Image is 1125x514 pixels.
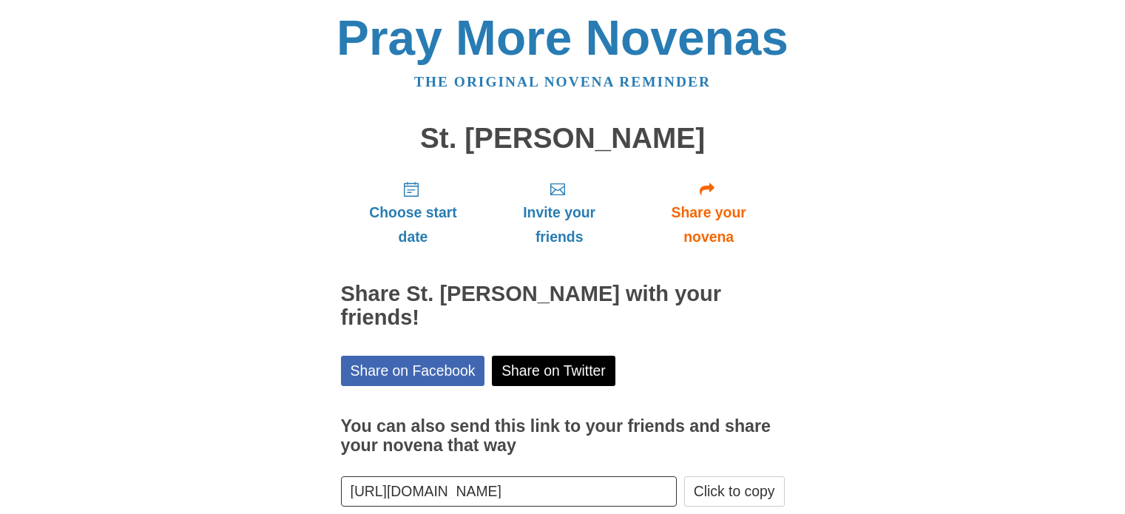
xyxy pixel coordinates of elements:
span: Share your novena [648,200,770,249]
a: Share on Facebook [341,356,485,386]
span: Choose start date [356,200,471,249]
h3: You can also send this link to your friends and share your novena that way [341,417,785,455]
button: Click to copy [684,476,785,507]
h1: St. [PERSON_NAME] [341,123,785,155]
a: Share your novena [633,169,785,257]
a: Choose start date [341,169,486,257]
span: Invite your friends [500,200,618,249]
a: Share on Twitter [492,356,615,386]
h2: Share St. [PERSON_NAME] with your friends! [341,283,785,330]
a: The original novena reminder [414,74,711,89]
a: Invite your friends [485,169,632,257]
a: Pray More Novenas [337,10,788,65]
